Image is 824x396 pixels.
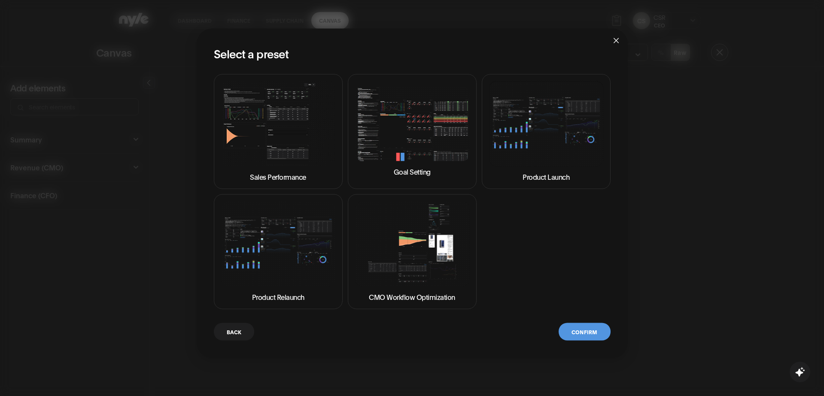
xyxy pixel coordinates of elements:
[214,194,343,309] button: Product Relaunch
[482,74,611,189] button: Product Launch
[355,86,469,161] img: Goal Setting
[489,81,603,166] img: Product Launch
[369,291,455,302] p: CMO Workflow Optimization
[523,172,569,182] p: Product Launch
[559,323,610,340] button: Confirm
[214,45,611,60] h2: Select a preset
[221,201,335,286] img: Product Relaunch
[355,201,469,287] img: CMO Workflow Optimization
[394,166,431,177] p: Goal Setting
[605,28,628,51] button: Close
[348,74,477,189] button: Goal Setting
[252,292,304,302] p: Product Relaunch
[214,74,343,189] button: Sales Performance
[250,172,306,182] p: Sales Performance
[613,37,620,44] span: close
[221,81,335,166] img: Sales Performance
[348,194,477,309] button: CMO Workflow Optimization
[214,323,255,340] button: Back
